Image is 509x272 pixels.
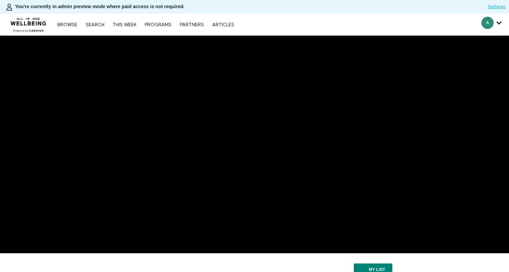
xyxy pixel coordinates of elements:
a: Search [82,22,108,27]
a: PARTNERS [176,22,207,27]
img: person-bdfc0eaa9744423c596e6e1c01710c89950b1dff7c83b5d61d716cfd8139584f.svg [5,3,13,11]
a: Browse [54,22,81,27]
a: THIS WEEK [109,22,140,27]
a: Settings [488,3,506,10]
div: Secondary [476,14,507,35]
img: CARAVAN [8,13,49,33]
a: ARTICLES [209,22,238,27]
a: PROGRAMS [141,22,175,27]
nav: Primary [54,21,237,28]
